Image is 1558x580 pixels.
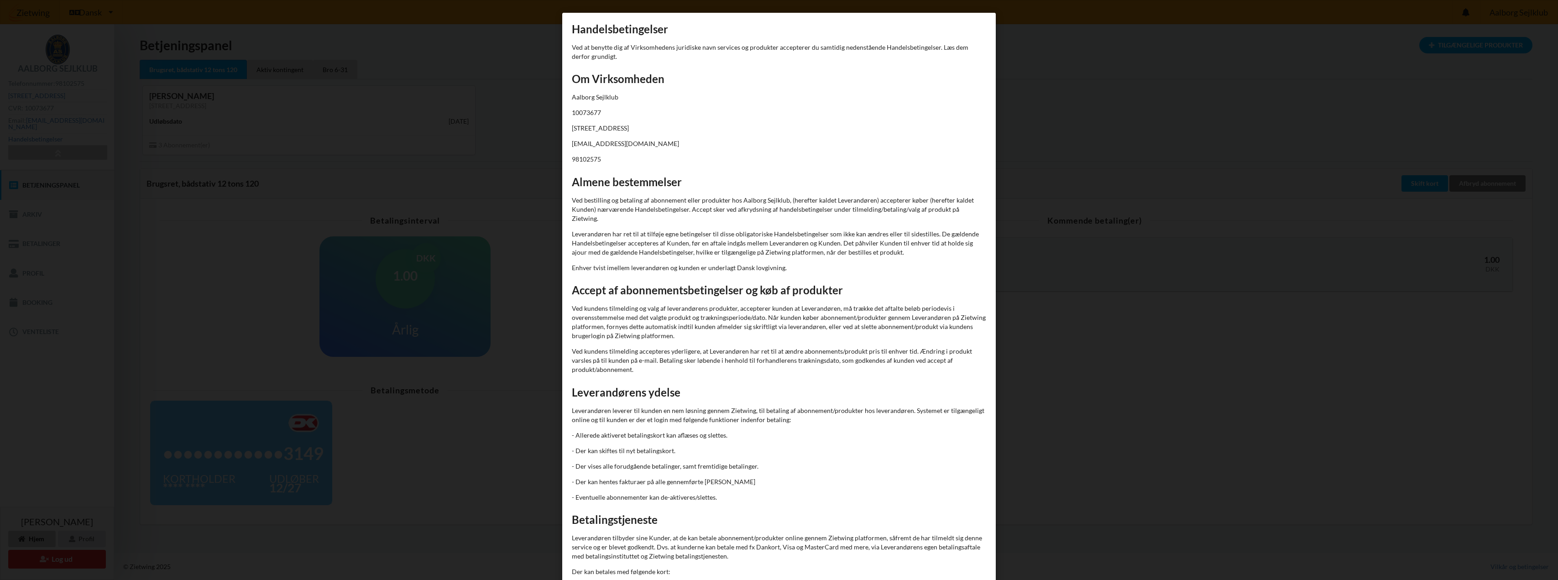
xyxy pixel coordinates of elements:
p: Ved at benytte dig af Virksomhedens juridiske navn services og produkter accepterer du samtidig n... [572,43,986,61]
p: [EMAIL_ADDRESS][DOMAIN_NAME] [572,139,986,148]
p: Ved kundens tilmelding og valg af leverandørens produkter, accepterer kunden at Leverandøren, må ... [572,304,986,340]
p: - Der kan hentes fakturaer på alle gennemførte [PERSON_NAME] [572,477,986,486]
p: Ved bestilling og betaling af abonnement eller produkter hos Aalborg Sejlklub, (herefter kaldet L... [572,196,986,223]
p: Leverandøren leverer til kunden en nem løsning gennem Zietwing, til betaling af abonnement/produk... [572,406,986,424]
p: Der kan betales med følgende kort: [572,567,986,576]
h2: Betalingstjeneste [572,513,986,527]
p: - Eventuelle abonnementer kan de-aktiveres/slettes. [572,493,986,502]
p: - Der kan skiftes til nyt betalingskort. [572,446,986,455]
p: Leverandøren har ret til at tilføje egne betingelser til disse obligatoriske Handelsbetingelser s... [572,230,986,257]
p: [STREET_ADDRESS] [572,124,986,133]
h2: Accept af abonnementsbetingelser og køb af produkter [572,283,986,298]
p: - Der vises alle forudgående betalinger, samt fremtidige betalinger. [572,462,986,471]
p: Ved kundens tilmelding accepteres yderligere, at Leverandøren har ret til at ændre abonnements/pr... [572,347,986,374]
p: Aalborg Sejlklub [572,93,986,102]
p: 98102575 [572,155,986,164]
h2: Handelsbetingelser [572,22,986,37]
p: 10073677 [572,108,986,117]
p: - Allerede aktiveret betalingskort kan aflæses og slettes. [572,431,986,440]
h2: Om Virksomheden [572,72,986,86]
p: Enhver tvist imellem leverandøren og kunden er underlagt Dansk lovgivning. [572,263,986,272]
h2: Leverandørens ydelse [572,386,986,400]
h2: Almene bestemmelser [572,175,986,189]
p: Leverandøren tilbyder sine Kunder, at de kan betale abonnement/produkter online gennem Zietwing p... [572,533,986,561]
